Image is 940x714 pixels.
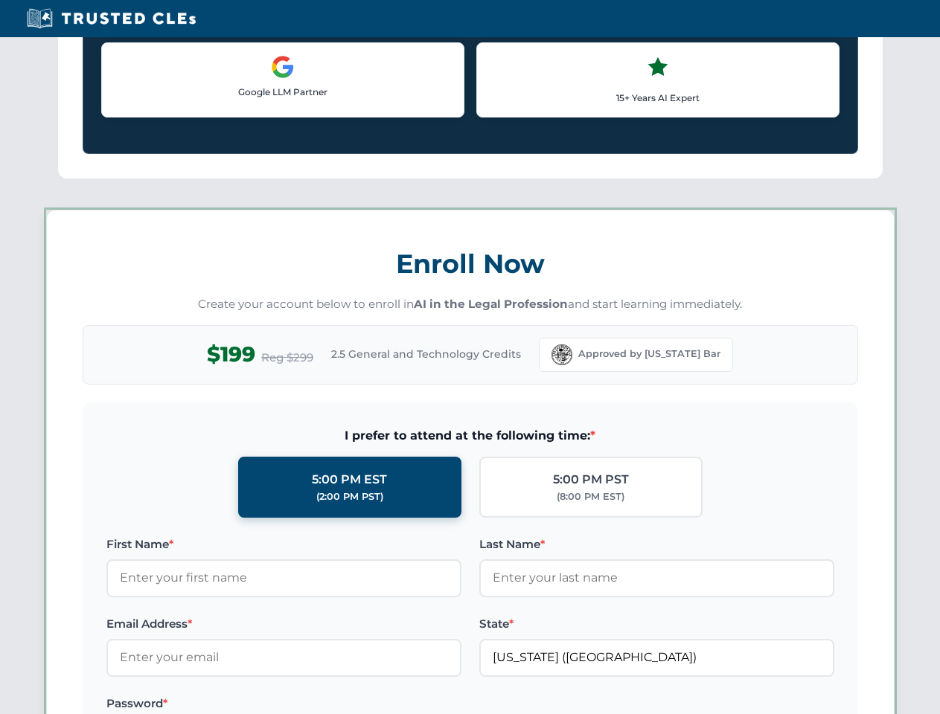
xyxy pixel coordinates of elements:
span: $199 [207,338,255,371]
img: Florida Bar [551,344,572,365]
p: 15+ Years AI Expert [489,91,827,105]
label: First Name [106,535,461,553]
p: Google LLM Partner [114,85,452,99]
input: Enter your first name [106,559,461,596]
label: State [479,615,834,633]
input: Enter your last name [479,559,834,596]
div: 5:00 PM EST [312,470,387,489]
h3: Enroll Now [83,240,858,287]
label: Password [106,695,461,713]
input: Florida (FL) [479,639,834,676]
strong: AI in the Legal Profession [414,297,568,311]
span: 2.5 General and Technology Credits [331,346,521,362]
img: Google [271,55,295,79]
p: Create your account below to enroll in and start learning immediately. [83,296,858,313]
div: (8:00 PM EST) [557,489,624,504]
label: Last Name [479,535,834,553]
div: 5:00 PM PST [553,470,629,489]
span: I prefer to attend at the following time: [106,426,834,446]
img: Trusted CLEs [22,7,200,30]
label: Email Address [106,615,461,633]
span: Approved by [US_STATE] Bar [578,347,720,361]
input: Enter your email [106,639,461,676]
div: (2:00 PM PST) [316,489,383,504]
span: Reg $299 [261,349,313,367]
